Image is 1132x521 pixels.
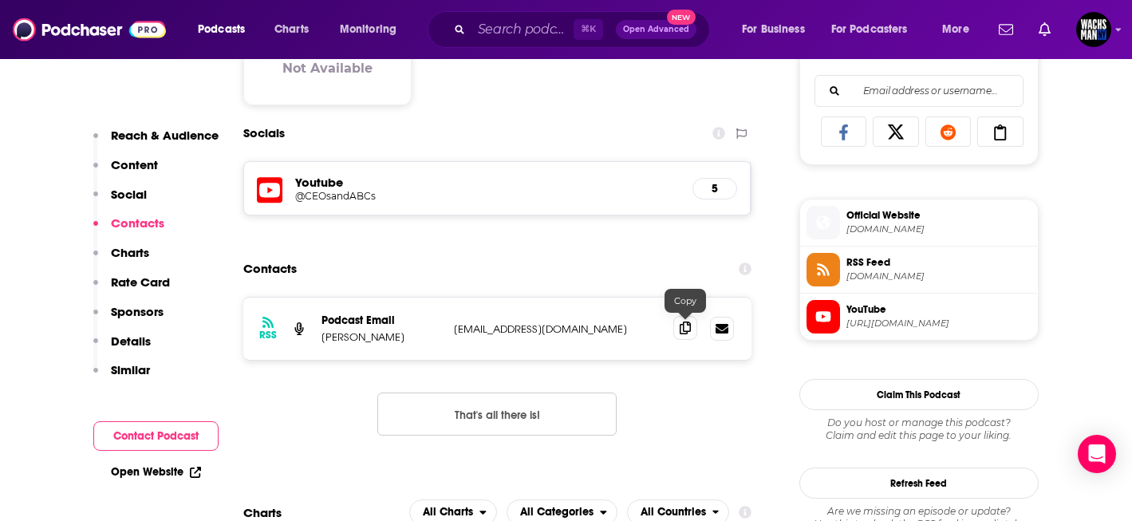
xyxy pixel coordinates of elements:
[667,10,696,25] span: New
[243,254,297,284] h2: Contacts
[1078,435,1116,473] div: Open Intercom Messenger
[321,314,441,327] p: Podcast Email
[873,116,919,147] a: Share on X/Twitter
[111,274,170,290] p: Rate Card
[111,465,201,479] a: Open Website
[111,187,147,202] p: Social
[931,17,989,42] button: open menu
[295,190,550,202] h5: @CEOsandABCs
[846,255,1031,270] span: RSS Feed
[321,330,441,344] p: [PERSON_NAME]
[471,17,574,42] input: Search podcasts, credits, & more...
[259,329,277,341] h3: RSS
[846,208,1031,223] span: Official Website
[992,16,1020,43] a: Show notifications dropdown
[377,393,617,436] button: Nothing here.
[93,187,147,216] button: Social
[111,245,149,260] p: Charts
[520,507,594,518] span: All Categories
[111,157,158,172] p: Content
[846,318,1031,330] span: https://www.youtube.com/@CEOsandABCs
[828,76,1010,106] input: Email address or username...
[925,116,972,147] a: Share on Reddit
[807,300,1031,334] a: YouTube[URL][DOMAIN_NAME]
[799,416,1039,442] div: Claim and edit this page to your liking.
[93,128,219,157] button: Reach & Audience
[807,206,1031,239] a: Official Website[DOMAIN_NAME]
[93,421,219,451] button: Contact Podcast
[198,18,245,41] span: Podcasts
[93,157,158,187] button: Content
[1076,12,1111,47] img: User Profile
[977,116,1024,147] a: Copy Link
[329,17,417,42] button: open menu
[264,17,318,42] a: Charts
[93,245,149,274] button: Charts
[942,18,969,41] span: More
[706,182,724,195] h5: 5
[641,507,706,518] span: All Countries
[574,19,603,40] span: ⌘ K
[443,11,725,48] div: Search podcasts, credits, & more...
[831,18,908,41] span: For Podcasters
[731,17,825,42] button: open menu
[243,505,282,520] h2: Charts
[616,20,696,39] button: Open AdvancedNew
[340,18,396,41] span: Monitoring
[821,116,867,147] a: Share on Facebook
[111,215,164,231] p: Contacts
[1032,16,1057,43] a: Show notifications dropdown
[665,289,706,313] div: Copy
[295,190,680,202] a: @CEOsandABCs
[93,334,151,363] button: Details
[282,61,373,76] h3: Not Available
[807,253,1031,286] a: RSS Feed[DOMAIN_NAME]
[111,128,219,143] p: Reach & Audience
[13,14,166,45] img: Podchaser - Follow, Share and Rate Podcasts
[243,118,285,148] h2: Socials
[423,507,473,518] span: All Charts
[742,18,805,41] span: For Business
[93,215,164,245] button: Contacts
[821,17,931,42] button: open menu
[1076,12,1111,47] span: Logged in as WachsmanNY
[454,322,661,336] p: [EMAIL_ADDRESS][DOMAIN_NAME]
[814,75,1024,107] div: Search followers
[1076,12,1111,47] button: Show profile menu
[93,304,164,334] button: Sponsors
[93,274,170,304] button: Rate Card
[846,302,1031,317] span: YouTube
[274,18,309,41] span: Charts
[846,223,1031,235] span: ceosandabcs.com
[295,175,680,190] h5: Youtube
[111,362,150,377] p: Similar
[846,270,1031,282] span: feeds.castos.com
[93,362,150,392] button: Similar
[111,334,151,349] p: Details
[799,468,1039,499] button: Refresh Feed
[623,26,689,34] span: Open Advanced
[187,17,266,42] button: open menu
[799,416,1039,429] span: Do you host or manage this podcast?
[111,304,164,319] p: Sponsors
[799,379,1039,410] button: Claim This Podcast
